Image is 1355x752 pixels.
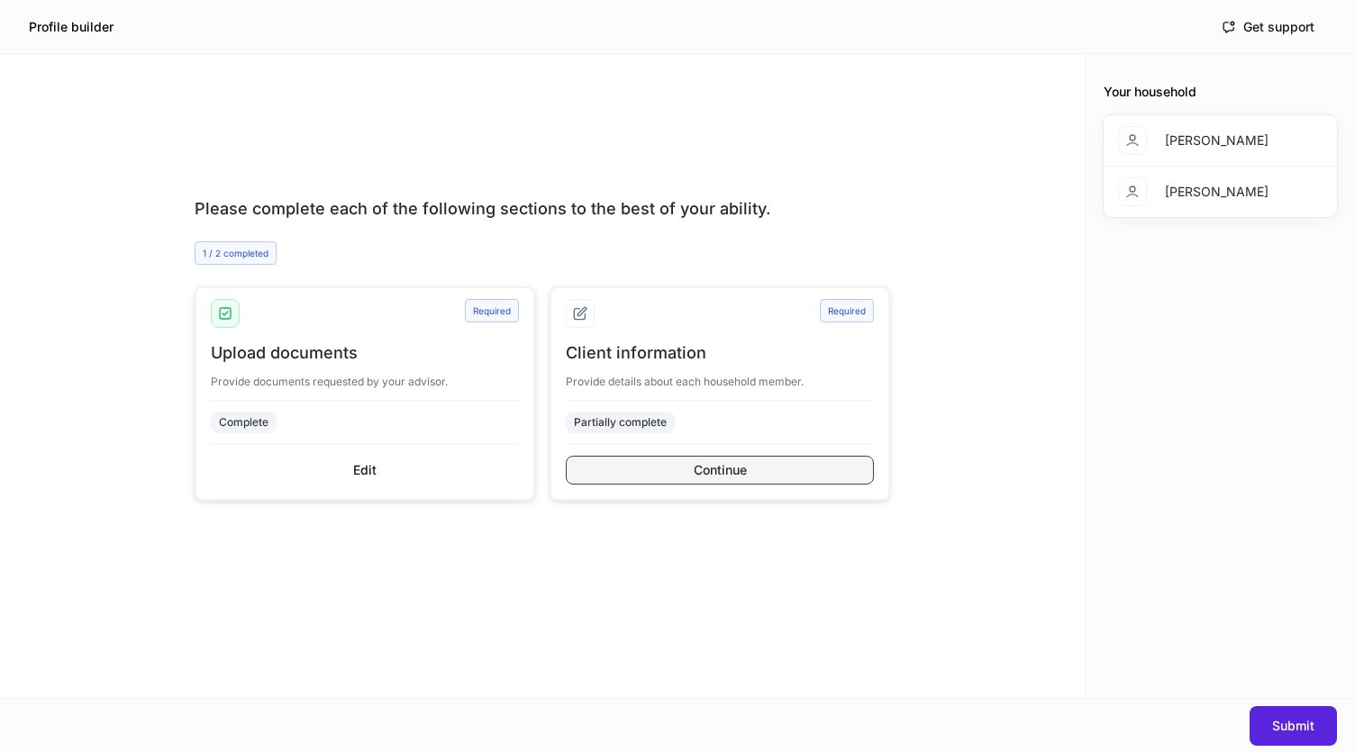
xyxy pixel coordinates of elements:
div: Upload documents [211,342,519,364]
div: Provide documents requested by your advisor. [211,364,519,389]
button: Submit [1250,706,1337,746]
div: Provide details about each household member. [566,364,874,389]
div: Submit [1272,717,1314,735]
div: Continue [694,461,747,479]
div: 1 / 2 completed [195,241,277,265]
div: Client information [566,342,874,364]
button: Edit [211,456,519,485]
div: Complete [219,413,268,430]
div: Your household [1104,83,1337,101]
div: Required [465,299,519,322]
div: [PERSON_NAME] [1165,183,1269,201]
button: Continue [566,456,874,485]
div: [PERSON_NAME] [1165,131,1269,149]
h5: Profile builder [29,18,114,36]
div: Required [820,299,874,322]
button: Get support [1210,13,1326,41]
div: Edit [353,461,377,479]
div: Partially complete [574,413,667,430]
div: Get support [1243,18,1314,36]
div: Please complete each of the following sections to the best of your ability. [195,198,890,220]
